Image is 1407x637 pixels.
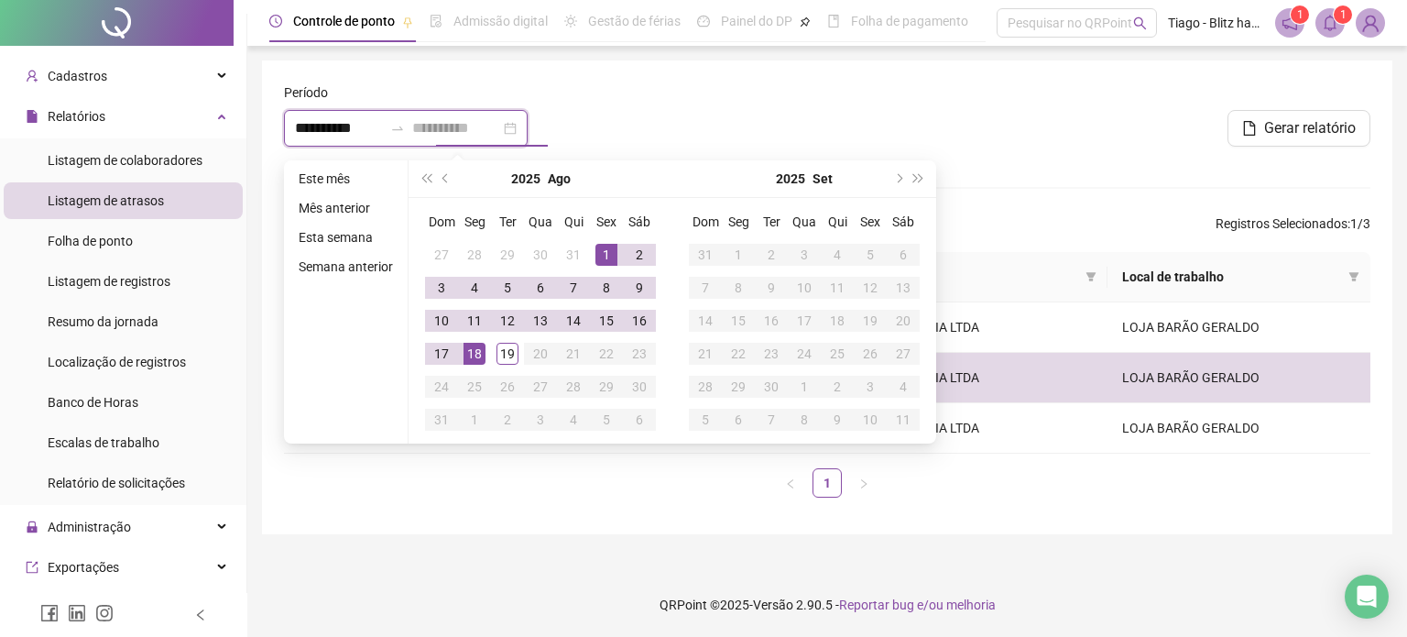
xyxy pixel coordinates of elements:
button: left [776,468,805,498]
span: Folha de ponto [48,234,133,248]
td: 2025-08-16 [623,304,656,337]
td: 2025-09-07 [689,271,722,304]
td: 2025-09-06 [887,238,920,271]
span: filter [1082,263,1100,291]
span: right [858,478,869,489]
td: 2025-08-12 [491,304,524,337]
span: file [26,110,38,123]
li: 1 [813,468,842,498]
footer: QRPoint © 2025 - 2.90.5 - [247,573,1407,637]
span: to [390,121,405,136]
div: 6 [529,277,551,299]
td: 2025-07-31 [557,238,590,271]
td: 2025-10-07 [755,403,788,436]
div: 26 [859,343,881,365]
div: 20 [892,310,914,332]
td: 2025-07-29 [491,238,524,271]
span: Cadastros [48,69,107,83]
td: 2025-09-20 [887,304,920,337]
td: LOJA BARÃO GERALDO [1107,353,1370,403]
span: Gestão de férias [588,14,681,28]
div: 5 [694,409,716,431]
td: 2025-08-01 [590,238,623,271]
th: Sex [854,205,887,238]
td: 2025-09-01 [458,403,491,436]
td: 2025-08-09 [623,271,656,304]
div: 15 [727,310,749,332]
td: 2025-08-17 [425,337,458,370]
div: 10 [793,277,815,299]
span: Localização de registros [48,355,186,369]
td: 2025-08-21 [557,337,590,370]
img: 94420 [1357,9,1384,37]
div: 2 [628,244,650,266]
th: Ter [755,205,788,238]
div: 26 [496,376,518,398]
td: LOJA BARÃO GERALDO [1107,302,1370,353]
div: 24 [793,343,815,365]
span: dashboard [697,15,710,27]
td: 2025-09-18 [821,304,854,337]
div: 23 [628,343,650,365]
div: 16 [628,310,650,332]
div: 6 [727,409,749,431]
div: 24 [431,376,453,398]
div: 8 [727,277,749,299]
td: 2025-09-05 [854,238,887,271]
td: 2025-10-10 [854,403,887,436]
li: Mês anterior [291,197,400,219]
a: 1 [813,469,841,497]
span: Razão social [813,267,1078,287]
th: Seg [458,205,491,238]
span: pushpin [402,16,413,27]
td: 2025-10-08 [788,403,821,436]
div: 16 [760,310,782,332]
button: super-next-year [909,160,929,197]
td: 2025-09-15 [722,304,755,337]
button: month panel [813,160,833,197]
div: 14 [562,310,584,332]
div: 11 [892,409,914,431]
td: 2025-09-24 [788,337,821,370]
span: user-add [26,70,38,82]
div: 12 [859,277,881,299]
div: 22 [727,343,749,365]
span: Painel do DP [721,14,792,28]
th: Sáb [623,205,656,238]
td: 2025-08-22 [590,337,623,370]
td: 2025-09-26 [854,337,887,370]
li: Página anterior [776,468,805,498]
td: 2025-09-03 [788,238,821,271]
td: BLITZ HAMBURGUERIA LTDA [798,403,1107,454]
div: 5 [859,244,881,266]
span: pushpin [800,16,811,27]
button: month panel [548,160,571,197]
td: 2025-08-25 [458,370,491,403]
div: 10 [859,409,881,431]
div: 3 [859,376,881,398]
td: 2025-08-08 [590,271,623,304]
th: Qui [821,205,854,238]
th: Dom [425,205,458,238]
td: 2025-09-06 [623,403,656,436]
div: 6 [628,409,650,431]
th: Sáb [887,205,920,238]
div: 23 [760,343,782,365]
td: 2025-09-13 [887,271,920,304]
div: 12 [496,310,518,332]
td: 2025-09-11 [821,271,854,304]
td: 2025-10-05 [689,403,722,436]
span: Controle de ponto [293,14,395,28]
span: search [1133,16,1147,30]
span: filter [1345,263,1363,291]
span: Admissão digital [453,14,548,28]
td: 2025-08-18 [458,337,491,370]
span: Registros Selecionados [1216,216,1347,231]
span: filter [1348,271,1359,282]
span: : 1 / 3 [1216,214,1370,243]
span: facebook [40,604,59,622]
span: Local de trabalho [1122,267,1341,287]
div: 9 [628,277,650,299]
td: 2025-09-08 [722,271,755,304]
td: 2025-09-12 [854,271,887,304]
